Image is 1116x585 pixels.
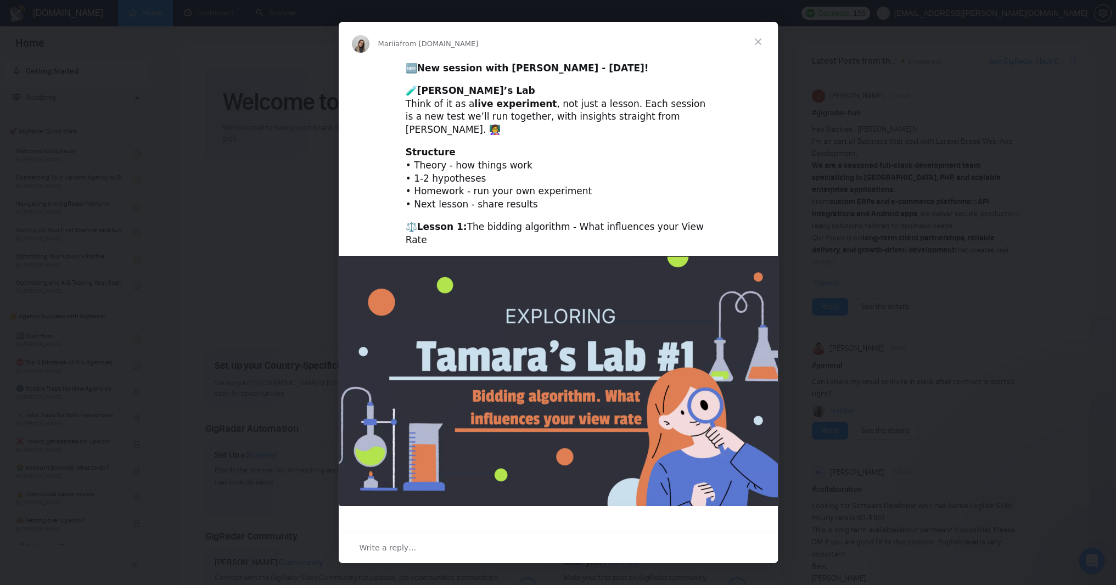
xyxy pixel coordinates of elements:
[360,541,417,555] span: Write a reply…
[406,146,711,211] div: • Theory - how things work • 1-2 hypotheses • Homework - run your own experiment • Next lesson - ...
[400,40,478,48] span: from [DOMAIN_NAME]
[406,221,711,247] div: ⚖️ The bidding algorithm - What influences your View Rate
[738,22,778,61] span: Close
[406,147,456,157] b: Structure
[352,35,369,53] img: Profile image for Mariia
[378,40,400,48] span: Mariia
[406,85,711,137] div: 🧪 Think of it as a , not just a lesson. Each session is a new test we’ll run together, with insig...
[417,85,535,96] b: [PERSON_NAME]’s Lab
[339,532,778,563] div: Open conversation and reply
[417,63,649,74] b: New session with [PERSON_NAME] - [DATE]!
[406,62,711,75] div: 🆕
[417,221,467,232] b: Lesson 1:
[474,98,557,109] b: live experiment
